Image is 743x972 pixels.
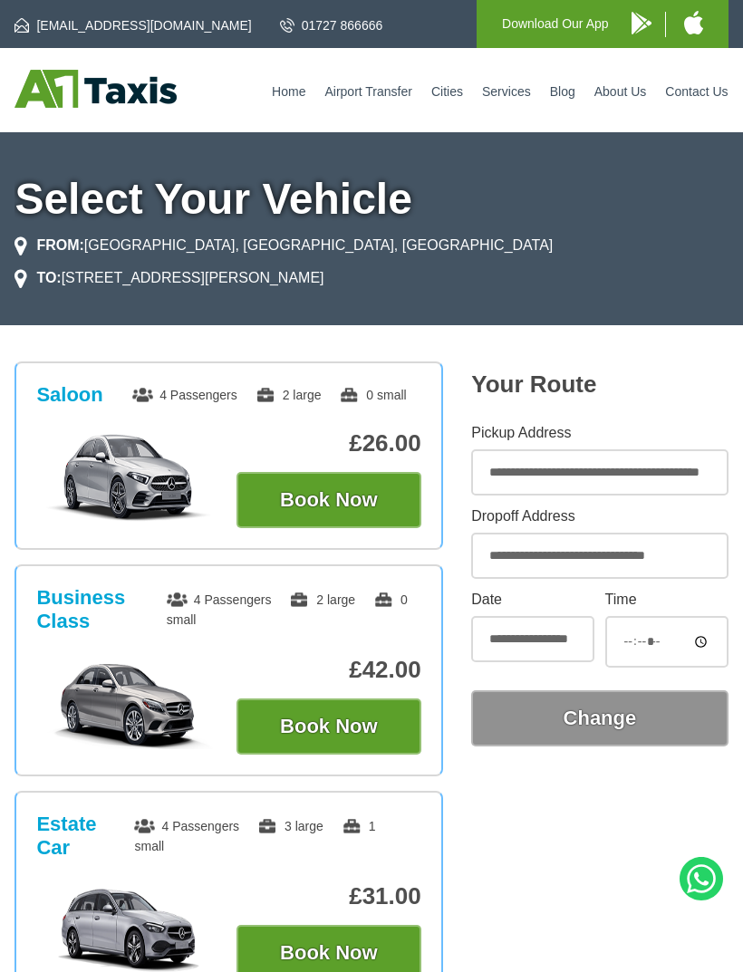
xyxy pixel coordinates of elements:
[280,16,383,34] a: 01727 866666
[632,12,651,34] img: A1 Taxis Android App
[236,472,421,528] button: Book Now
[471,509,728,524] label: Dropoff Address
[36,432,221,523] img: Saloon
[324,84,411,99] a: Airport Transfer
[236,656,421,684] p: £42.00
[236,429,421,457] p: £26.00
[665,84,728,99] a: Contact Us
[167,592,408,627] span: 0 small
[471,592,594,607] label: Date
[36,586,166,633] h3: Business Class
[594,84,647,99] a: About Us
[684,11,703,34] img: A1 Taxis iPhone App
[431,84,463,99] a: Cities
[36,383,102,407] h3: Saloon
[14,267,323,289] li: [STREET_ADDRESS][PERSON_NAME]
[134,819,239,833] span: 4 Passengers
[167,592,272,607] span: 4 Passengers
[132,388,237,402] span: 4 Passengers
[36,659,221,749] img: Business Class
[502,13,609,35] p: Download Our App
[236,698,421,755] button: Book Now
[605,592,729,607] label: Time
[289,592,355,607] span: 2 large
[339,388,406,402] span: 0 small
[482,84,531,99] a: Services
[272,84,305,99] a: Home
[14,235,553,256] li: [GEOGRAPHIC_DATA], [GEOGRAPHIC_DATA], [GEOGRAPHIC_DATA]
[14,16,251,34] a: [EMAIL_ADDRESS][DOMAIN_NAME]
[36,813,134,860] h3: Estate Car
[36,270,61,285] strong: TO:
[14,178,728,221] h1: Select Your Vehicle
[256,388,322,402] span: 2 large
[471,426,728,440] label: Pickup Address
[14,70,177,108] img: A1 Taxis St Albans LTD
[36,237,83,253] strong: FROM:
[471,371,728,399] h2: Your Route
[257,819,323,833] span: 3 large
[471,690,728,746] button: Change
[550,84,575,99] a: Blog
[236,882,421,910] p: £31.00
